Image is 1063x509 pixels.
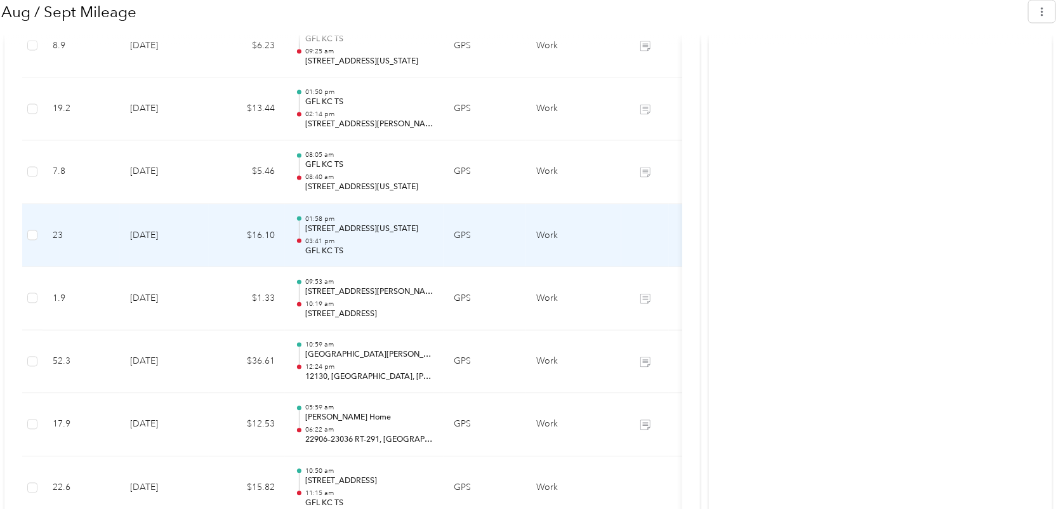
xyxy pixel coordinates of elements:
[43,393,120,457] td: 17.9
[120,331,209,394] td: [DATE]
[305,286,433,298] p: [STREET_ADDRESS][PERSON_NAME]
[209,204,285,268] td: $16.10
[209,393,285,457] td: $12.53
[209,331,285,394] td: $36.61
[305,47,433,56] p: 09:25 am
[120,141,209,204] td: [DATE]
[120,15,209,78] td: [DATE]
[526,204,621,268] td: Work
[305,88,433,97] p: 01:50 pm
[305,173,433,182] p: 08:40 am
[305,435,433,446] p: 22906–23036 RT-291, [GEOGRAPHIC_DATA], [GEOGRAPHIC_DATA]
[305,489,433,498] p: 11:15 am
[305,372,433,383] p: 12130, [GEOGRAPHIC_DATA], [PERSON_NAME][GEOGRAPHIC_DATA][PERSON_NAME], [GEOGRAPHIC_DATA], [GEOGRA...
[305,119,433,131] p: [STREET_ADDRESS][PERSON_NAME]
[526,331,621,394] td: Work
[120,393,209,457] td: [DATE]
[305,308,433,320] p: [STREET_ADDRESS]
[209,141,285,204] td: $5.46
[305,350,433,361] p: [GEOGRAPHIC_DATA][PERSON_NAME], Vale, [PERSON_NAME][GEOGRAPHIC_DATA], [GEOGRAPHIC_DATA], [US_STAT...
[526,141,621,204] td: Work
[43,204,120,268] td: 23
[43,15,120,78] td: 8.9
[43,78,120,142] td: 19.2
[444,267,526,331] td: GPS
[526,393,621,457] td: Work
[305,467,433,476] p: 10:50 am
[305,413,433,424] p: [PERSON_NAME] Home
[305,300,433,308] p: 10:19 am
[444,331,526,394] td: GPS
[43,141,120,204] td: 7.8
[305,246,433,257] p: GFL KC TS
[305,363,433,372] p: 12:24 pm
[444,393,526,457] td: GPS
[43,331,120,394] td: 52.3
[526,15,621,78] td: Work
[444,15,526,78] td: GPS
[305,215,433,223] p: 01:58 pm
[209,15,285,78] td: $6.23
[305,476,433,487] p: [STREET_ADDRESS]
[444,78,526,142] td: GPS
[305,237,433,246] p: 03:41 pm
[305,426,433,435] p: 06:22 am
[526,267,621,331] td: Work
[305,151,433,160] p: 08:05 am
[120,78,209,142] td: [DATE]
[526,78,621,142] td: Work
[305,110,433,119] p: 02:14 pm
[209,267,285,331] td: $1.33
[305,341,433,350] p: 10:59 am
[444,204,526,268] td: GPS
[43,267,120,331] td: 1.9
[444,141,526,204] td: GPS
[305,97,433,109] p: GFL KC TS
[305,223,433,235] p: [STREET_ADDRESS][US_STATE]
[209,78,285,142] td: $13.44
[305,277,433,286] p: 09:53 am
[120,267,209,331] td: [DATE]
[305,404,433,413] p: 05:59 am
[305,160,433,171] p: GFL KC TS
[305,182,433,194] p: [STREET_ADDRESS][US_STATE]
[305,56,433,67] p: [STREET_ADDRESS][US_STATE]
[120,204,209,268] td: [DATE]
